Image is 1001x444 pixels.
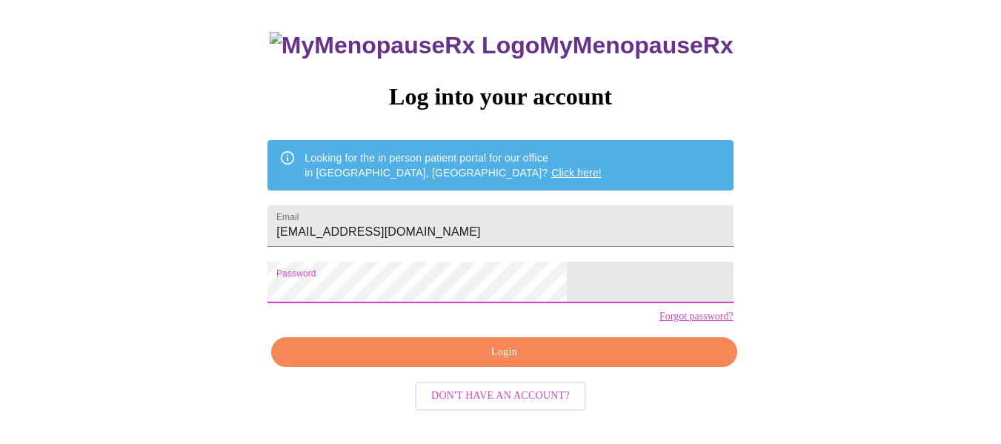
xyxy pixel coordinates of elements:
h3: Log into your account [267,83,733,110]
a: Forgot password? [659,311,734,322]
a: Don't have an account? [411,388,590,401]
a: Click here! [551,167,602,179]
span: Don't have an account? [431,387,570,405]
h3: MyMenopauseRx [270,32,734,59]
div: Looking for the in person patient portal for our office in [GEOGRAPHIC_DATA], [GEOGRAPHIC_DATA]? [305,145,602,186]
button: Don't have an account? [415,382,586,411]
span: Login [288,343,719,362]
img: MyMenopauseRx Logo [270,32,539,59]
button: Login [271,337,736,368]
